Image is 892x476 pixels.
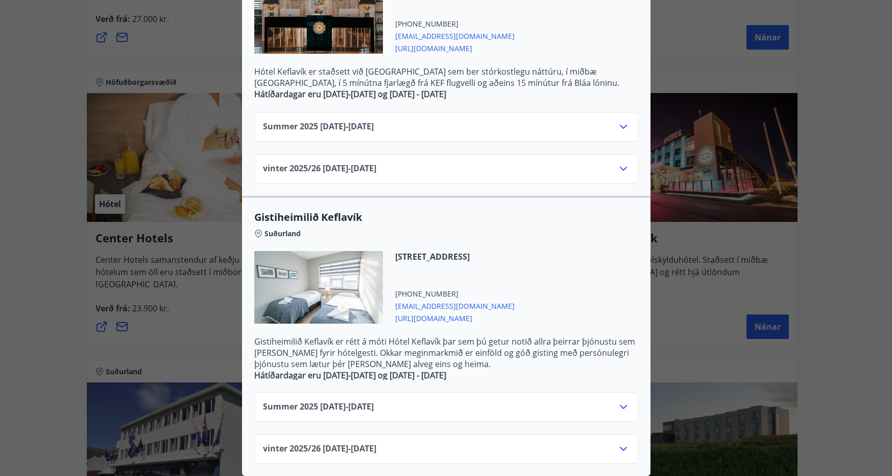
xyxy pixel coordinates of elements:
[395,19,515,29] span: [PHONE_NUMBER]
[395,41,515,54] span: [URL][DOMAIN_NAME]
[254,66,638,88] p: Hótel Keflavík er staðsett við [GEOGRAPHIC_DATA] sem ber stórkostlegu náttúru, í miðbæ [GEOGRAPHI...
[263,163,376,175] span: vinter 2025/26 [DATE] - [DATE]
[395,29,515,41] span: [EMAIL_ADDRESS][DOMAIN_NAME]
[263,121,374,133] span: Summer 2025 [DATE] - [DATE]
[254,88,446,100] strong: Hátíðardagar eru [DATE]-[DATE] og [DATE] - [DATE]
